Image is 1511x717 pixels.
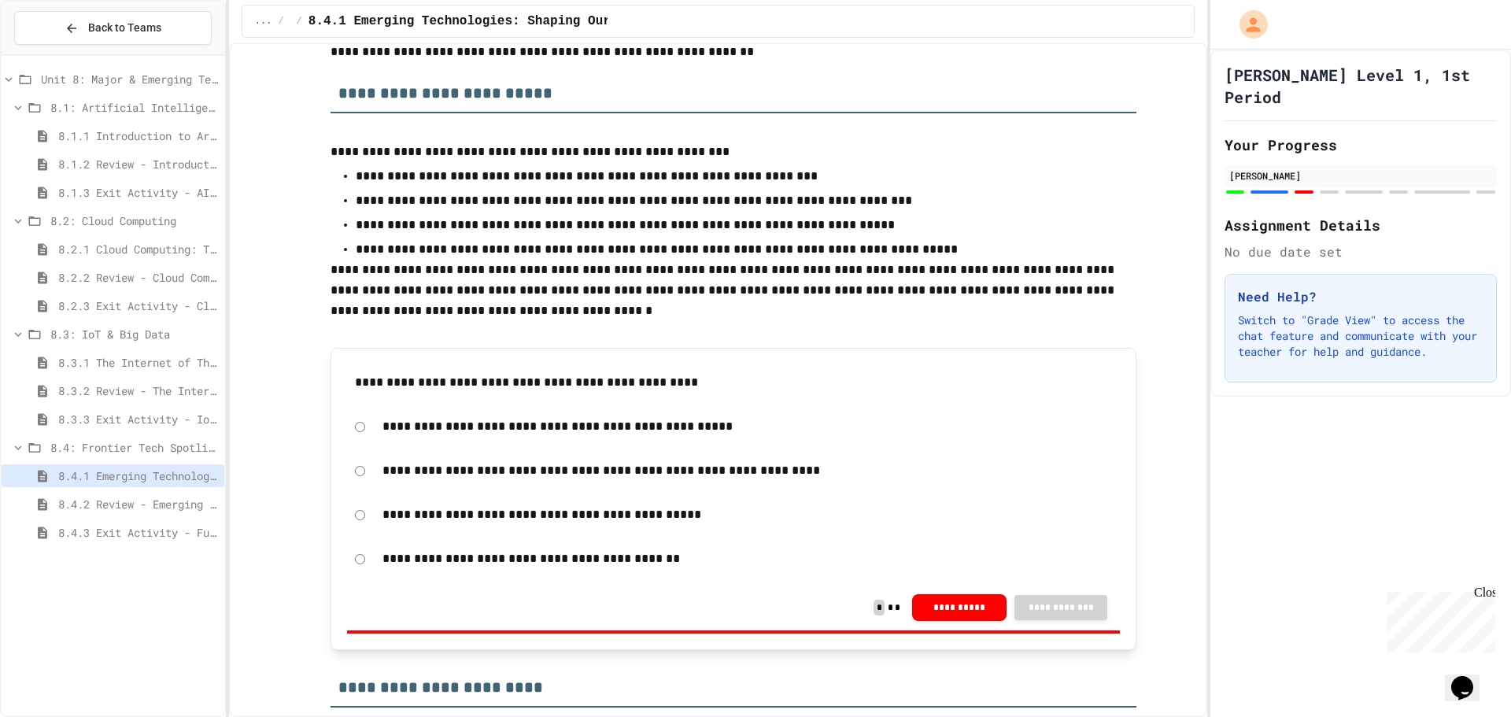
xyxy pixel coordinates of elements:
span: 8.4.1 Emerging Technologies: Shaping Our Digital Future [308,12,724,31]
div: No due date set [1225,242,1497,261]
span: 8.4.3 Exit Activity - Future Tech Challenge [58,524,218,541]
span: 8.1.1 Introduction to Artificial Intelligence [58,128,218,144]
p: Switch to "Grade View" to access the chat feature and communicate with your teacher for help and ... [1238,312,1483,360]
span: 8.3.3 Exit Activity - IoT Data Detective Challenge [58,411,218,427]
span: 8.2.2 Review - Cloud Computing [58,269,218,286]
span: ... [255,15,272,28]
div: Chat with us now!Close [6,6,109,100]
div: [PERSON_NAME] [1229,168,1492,183]
span: 8.2.3 Exit Activity - Cloud Service Detective [58,298,218,314]
span: / [297,15,302,28]
span: 8.4.2 Review - Emerging Technologies: Shaping Our Digital Future [58,496,218,512]
span: 8.2: Cloud Computing [50,213,218,229]
span: Back to Teams [88,20,161,36]
iframe: chat widget [1380,586,1495,652]
span: 8.1.2 Review - Introduction to Artificial Intelligence [58,156,218,172]
div: My Account [1223,6,1272,43]
span: Unit 8: Major & Emerging Technologies [41,71,218,87]
span: 8.3: IoT & Big Data [50,326,218,342]
span: 8.3.1 The Internet of Things and Big Data: Our Connected Digital World [58,354,218,371]
iframe: chat widget [1445,654,1495,701]
span: 8.4: Frontier Tech Spotlight [50,439,218,456]
h1: [PERSON_NAME] Level 1, 1st Period [1225,64,1497,108]
span: 8.4.1 Emerging Technologies: Shaping Our Digital Future [58,468,218,484]
h3: Need Help? [1238,287,1483,306]
span: 8.1: Artificial Intelligence Basics [50,99,218,116]
h2: Your Progress [1225,134,1497,156]
h2: Assignment Details [1225,214,1497,236]
span: / [278,15,283,28]
span: 8.1.3 Exit Activity - AI Detective [58,184,218,201]
span: 8.3.2 Review - The Internet of Things and Big Data [58,383,218,399]
span: 8.2.1 Cloud Computing: Transforming the Digital World [58,241,218,257]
